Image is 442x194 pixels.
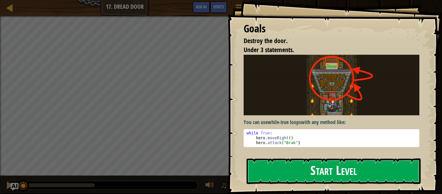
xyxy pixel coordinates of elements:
[11,183,18,191] button: Ask AI
[244,55,419,116] img: Dread door
[193,1,210,13] button: Ask AI
[244,21,419,36] div: Goals
[247,158,421,184] button: Start Level
[221,180,227,190] span: ♫
[196,4,207,10] span: Ask AI
[203,179,216,193] button: Adjust volume
[236,45,418,55] li: Under 3 statements.
[244,119,419,126] p: You can use with any method like:
[3,179,16,193] button: Ctrl + P: Pause
[244,45,294,54] span: Under 3 statements.
[213,4,224,10] span: Hints
[244,36,288,45] span: Destroy the door.
[236,36,418,46] li: Destroy the door.
[268,119,301,126] strong: while-true loops
[219,179,230,193] button: ♫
